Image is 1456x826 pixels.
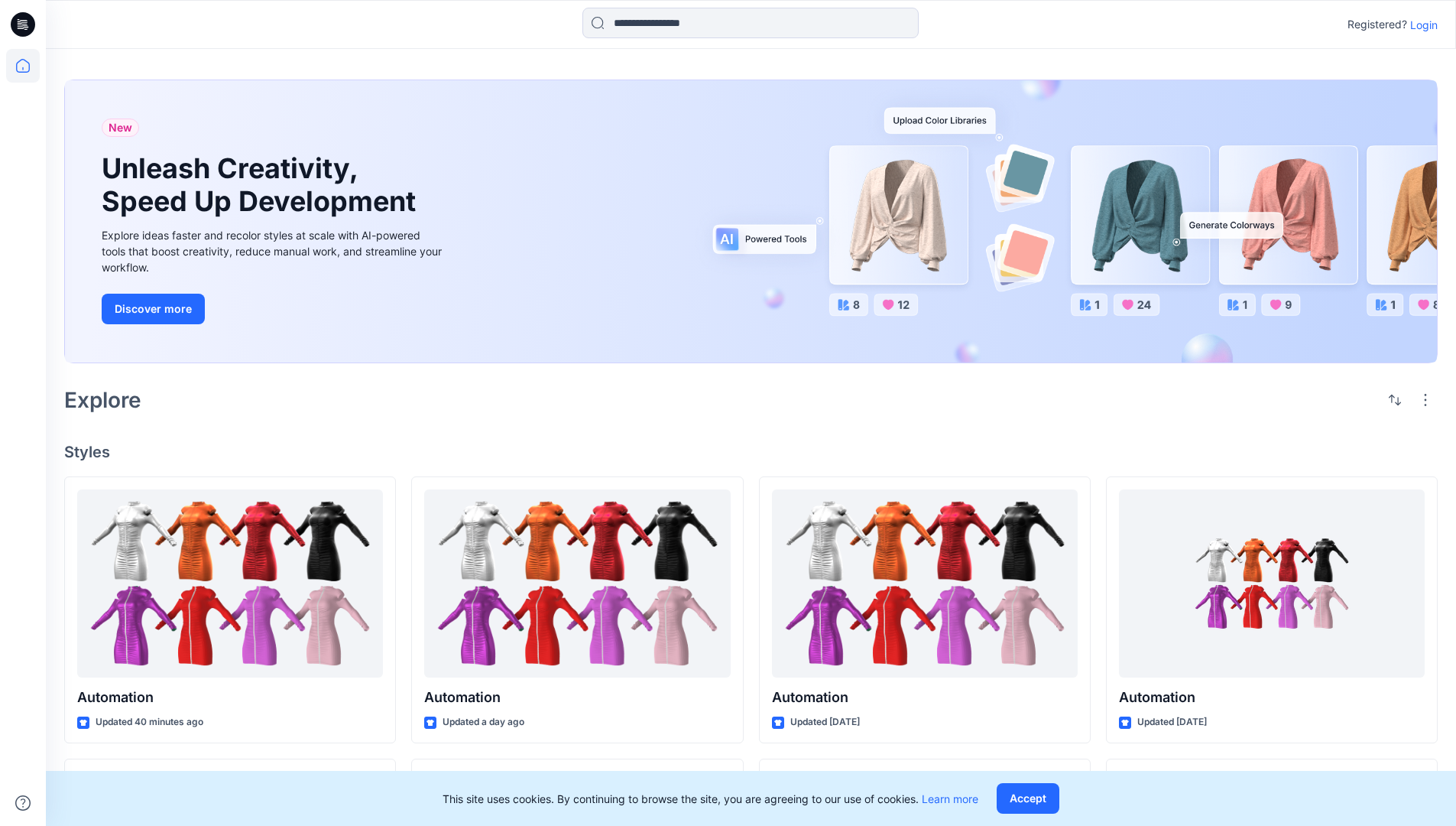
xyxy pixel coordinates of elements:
[1410,17,1438,33] p: Login
[424,489,730,678] a: Automation
[64,443,1438,461] h4: Styles
[772,687,1078,708] p: Automation
[102,294,205,324] button: Discover more
[1119,687,1425,708] p: Automation
[772,489,1078,678] a: Automation
[102,294,446,324] a: Discover more
[64,388,141,412] h2: Explore
[790,714,860,730] p: Updated [DATE]
[96,714,203,730] p: Updated 40 minutes ago
[424,687,730,708] p: Automation
[443,714,524,730] p: Updated a day ago
[443,791,978,807] p: This site uses cookies. By continuing to browse the site, you are agreeing to our use of cookies.
[102,152,423,218] h1: Unleash Creativity, Speed Up Development
[77,687,383,708] p: Automation
[1137,714,1207,730] p: Updated [DATE]
[102,227,446,275] div: Explore ideas faster and recolor styles at scale with AI-powered tools that boost creativity, red...
[109,119,132,137] span: New
[1347,15,1407,34] p: Registered?
[922,792,978,805] a: Learn more
[997,783,1059,814] button: Accept
[77,489,383,678] a: Automation
[1119,489,1425,678] a: Automation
